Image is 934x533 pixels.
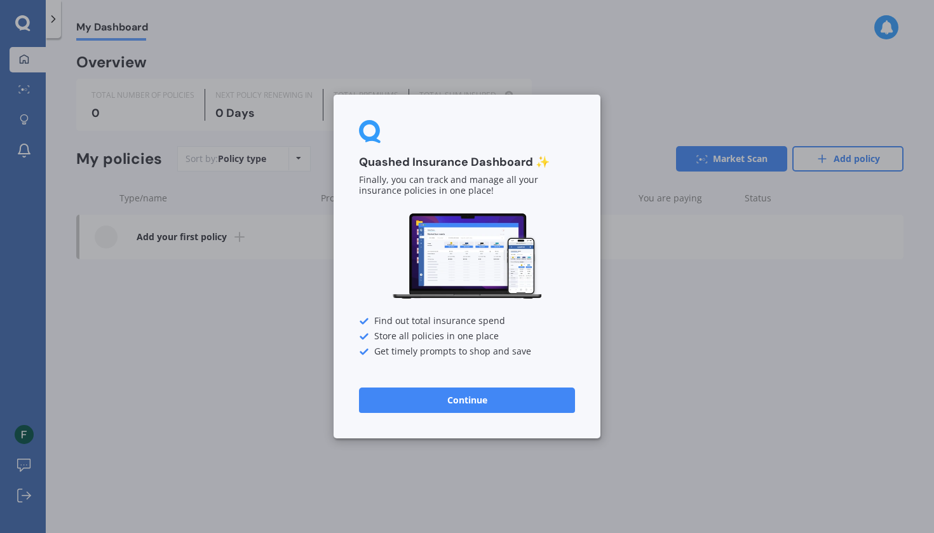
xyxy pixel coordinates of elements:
[359,316,575,327] div: Find out total insurance spend
[359,388,575,413] button: Continue
[359,155,575,170] h3: Quashed Insurance Dashboard ✨
[391,212,543,301] img: Dashboard
[359,175,575,197] p: Finally, you can track and manage all your insurance policies in one place!
[359,347,575,357] div: Get timely prompts to shop and save
[359,332,575,342] div: Store all policies in one place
